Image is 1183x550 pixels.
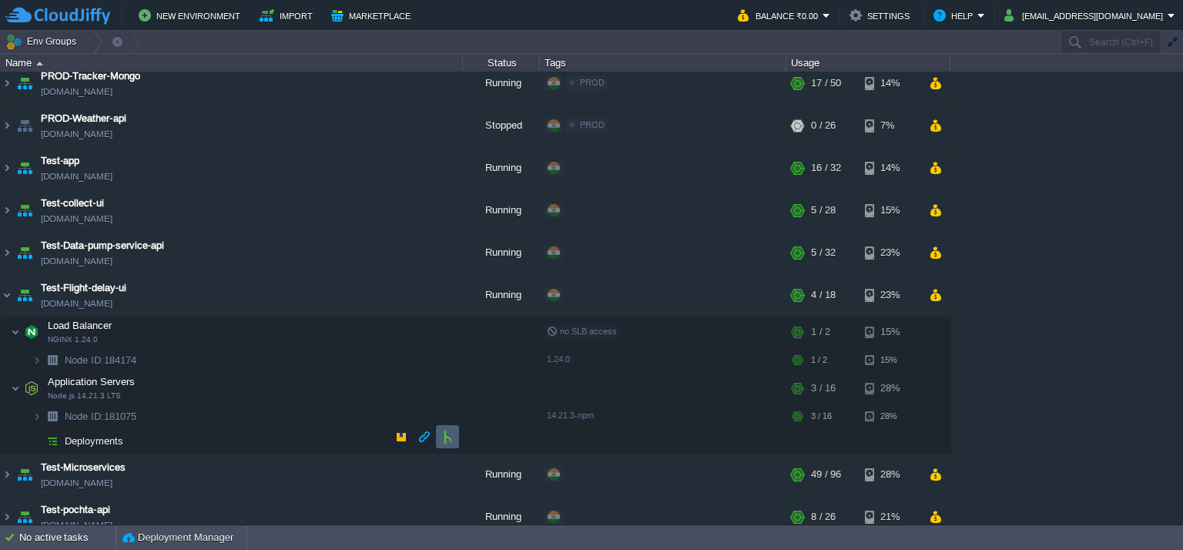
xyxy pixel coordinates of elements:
[5,31,82,52] button: Env Groups
[541,54,786,72] div: Tags
[547,354,570,364] span: 1.24.0
[21,373,42,404] img: AMDAwAAAACH5BAEAAAAALAAAAAABAAEAAAICRAEAOw==
[41,211,112,226] a: [DOMAIN_NAME]
[1,105,13,146] img: AMDAwAAAACH5BAEAAAAALAAAAAABAAEAAAICRAEAOw==
[41,296,112,311] a: [DOMAIN_NAME]
[865,147,915,189] div: 14%
[933,6,977,25] button: Help
[260,6,317,25] button: Import
[1,496,13,538] img: AMDAwAAAACH5BAEAAAAALAAAAAABAAEAAAICRAEAOw==
[811,373,836,404] div: 3 / 16
[14,189,35,231] img: AMDAwAAAACH5BAEAAAAALAAAAAABAAEAAAICRAEAOw==
[580,120,605,129] span: PROD
[865,317,915,347] div: 15%
[19,525,116,550] div: No active tasks
[41,169,112,184] a: [DOMAIN_NAME]
[1,232,13,273] img: AMDAwAAAACH5BAEAAAAALAAAAAABAAEAAAICRAEAOw==
[865,348,915,372] div: 15%
[865,373,915,404] div: 28%
[1,274,13,316] img: AMDAwAAAACH5BAEAAAAALAAAAAABAAEAAAICRAEAOw==
[811,454,841,495] div: 49 / 96
[48,335,98,344] span: NGINX 1.24.0
[865,274,915,316] div: 23%
[811,189,836,231] div: 5 / 28
[41,153,79,169] a: Test-app
[41,280,126,296] a: Test-Flight-delay-ui
[41,111,126,126] a: PROD-Weather-api
[14,62,35,104] img: AMDAwAAAACH5BAEAAAAALAAAAAABAAEAAAICRAEAOw==
[41,238,164,253] a: Test-Data-pump-service-api
[463,232,540,273] div: Running
[463,189,540,231] div: Running
[865,105,915,146] div: 7%
[811,404,832,428] div: 3 / 16
[65,354,104,366] span: Node ID:
[32,348,42,372] img: AMDAwAAAACH5BAEAAAAALAAAAAABAAEAAAICRAEAOw==
[865,454,915,495] div: 28%
[1,189,13,231] img: AMDAwAAAACH5BAEAAAAALAAAAAABAAEAAAICRAEAOw==
[46,375,137,388] span: Application Servers
[42,404,63,428] img: AMDAwAAAACH5BAEAAAAALAAAAAABAAEAAAICRAEAOw==
[48,391,121,401] span: Node.js 14.21.3 LTS
[41,253,112,269] a: [DOMAIN_NAME]
[41,126,112,142] a: [DOMAIN_NAME]
[811,232,836,273] div: 5 / 32
[811,105,836,146] div: 0 / 26
[850,6,914,25] button: Settings
[580,78,605,87] span: PROD
[547,411,594,420] span: 14.21.3-npm
[738,6,823,25] button: Balance ₹0.00
[41,84,112,99] a: [DOMAIN_NAME]
[11,373,20,404] img: AMDAwAAAACH5BAEAAAAALAAAAAABAAEAAAICRAEAOw==
[41,69,140,84] a: PROD-Tracker-Mongo
[463,496,540,538] div: Running
[331,6,415,25] button: Marketplace
[14,147,35,189] img: AMDAwAAAACH5BAEAAAAALAAAAAABAAEAAAICRAEAOw==
[14,232,35,273] img: AMDAwAAAACH5BAEAAAAALAAAAAABAAEAAAICRAEAOw==
[63,354,139,367] a: Node ID:184174
[46,376,137,387] a: Application ServersNode.js 14.21.3 LTS
[14,105,35,146] img: AMDAwAAAACH5BAEAAAAALAAAAAABAAEAAAICRAEAOw==
[1004,6,1168,25] button: [EMAIL_ADDRESS][DOMAIN_NAME]
[463,454,540,495] div: Running
[2,54,462,72] div: Name
[42,429,63,453] img: AMDAwAAAACH5BAEAAAAALAAAAAABAAEAAAICRAEAOw==
[41,518,112,533] a: [DOMAIN_NAME]
[41,502,110,518] a: Test-pochta-api
[464,54,539,72] div: Status
[63,410,139,423] a: Node ID:181075
[865,404,915,428] div: 28%
[1,454,13,495] img: AMDAwAAAACH5BAEAAAAALAAAAAABAAEAAAICRAEAOw==
[63,410,139,423] span: 181075
[547,327,617,336] span: no SLB access
[41,475,112,491] a: [DOMAIN_NAME]
[811,274,836,316] div: 4 / 18
[42,348,63,372] img: AMDAwAAAACH5BAEAAAAALAAAAAABAAEAAAICRAEAOw==
[65,411,104,422] span: Node ID:
[21,317,42,347] img: AMDAwAAAACH5BAEAAAAALAAAAAABAAEAAAICRAEAOw==
[463,62,540,104] div: Running
[36,62,43,65] img: AMDAwAAAACH5BAEAAAAALAAAAAABAAEAAAICRAEAOw==
[865,62,915,104] div: 14%
[46,319,114,332] span: Load Balancer
[46,320,114,331] a: Load BalancerNGINX 1.24.0
[11,317,20,347] img: AMDAwAAAACH5BAEAAAAALAAAAAABAAEAAAICRAEAOw==
[865,189,915,231] div: 15%
[14,274,35,316] img: AMDAwAAAACH5BAEAAAAALAAAAAABAAEAAAICRAEAOw==
[865,496,915,538] div: 21%
[787,54,950,72] div: Usage
[811,348,827,372] div: 1 / 2
[41,460,126,475] a: Test-Microservices
[811,317,830,347] div: 1 / 2
[41,196,104,211] a: Test-collect-ui
[32,429,42,453] img: AMDAwAAAACH5BAEAAAAALAAAAAABAAEAAAICRAEAOw==
[139,6,245,25] button: New Environment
